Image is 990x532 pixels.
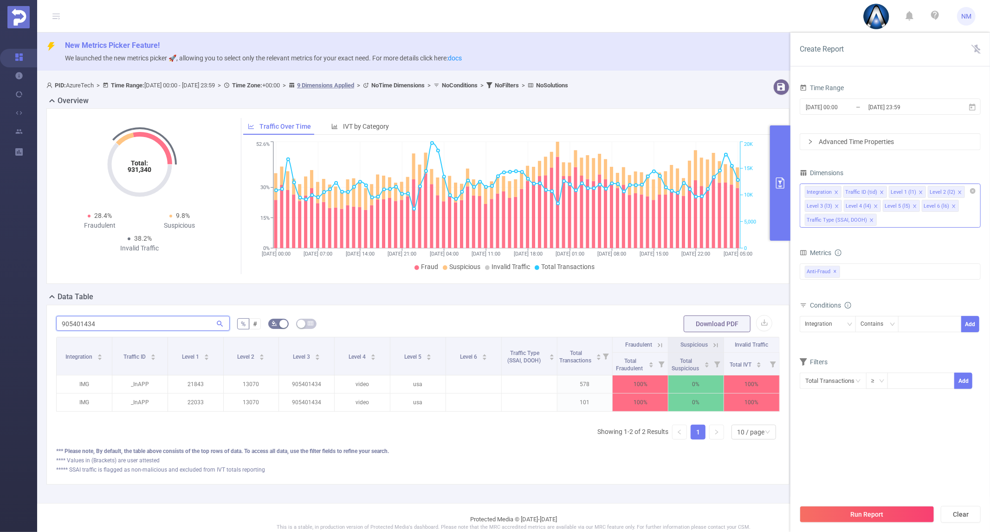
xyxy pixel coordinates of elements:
div: Sort [97,353,103,358]
span: > [354,82,363,89]
span: Invalid Traffic [492,263,530,270]
span: Total Fraudulent [616,358,644,372]
p: _InAPP [112,394,168,411]
div: Sort [370,353,376,358]
div: Invalid Traffic [100,243,180,253]
tspan: 15K [744,165,753,171]
tspan: [DATE] 00:00 [262,251,291,257]
div: Sort [648,361,654,366]
p: 13070 [224,375,279,393]
input: Start date [805,101,880,113]
i: icon: caret-down [315,356,320,359]
tspan: [DATE] 05:00 [724,251,752,257]
span: Integration [66,354,94,360]
b: No Solutions [536,82,568,89]
input: End date [867,101,943,113]
span: Total Transactions [541,263,595,270]
p: 13070 [224,394,279,411]
i: icon: close [880,190,884,196]
i: icon: thunderbolt [46,42,56,51]
span: > [280,82,289,89]
span: Suspicious [449,263,480,270]
p: IMG [57,394,112,411]
span: > [94,82,103,89]
a: 1 [691,425,705,439]
i: icon: caret-down [549,356,554,359]
p: This is a stable, in production version of Protected Media's dashboard. Please note that the MRC ... [60,524,967,532]
i: icon: user [46,82,55,88]
span: > [425,82,434,89]
span: Create Report [800,45,844,53]
i: icon: caret-up [371,353,376,355]
span: Level 2 [238,354,256,360]
i: icon: caret-up [315,353,320,355]
i: icon: close [912,204,917,210]
i: icon: caret-up [549,353,554,355]
div: Sort [596,353,602,358]
tspan: [DATE] 07:00 [304,251,332,257]
li: Next Page [709,425,724,440]
span: Level 5 [404,354,423,360]
tspan: 0 [744,245,747,251]
div: Contains [861,316,890,332]
span: ✕ [834,266,837,277]
div: Sort [756,361,762,366]
button: Download PDF [684,315,751,332]
tspan: 10K [744,192,753,198]
div: Level 4 (l4) [846,200,871,212]
span: Traffic Type (SSAI, DOOH) [507,350,542,364]
i: icon: down [847,322,853,328]
tspan: [DATE] 04:00 [430,251,459,257]
li: Level 3 (l3) [805,200,842,212]
p: 100% [724,394,779,411]
span: Anti-Fraud [805,266,840,278]
i: icon: caret-up [705,361,710,363]
img: Protected Media [7,6,30,28]
i: icon: bg-colors [272,321,277,326]
p: 21843 [168,375,223,393]
span: Fraud [421,263,438,270]
span: IVT by Category [343,123,389,130]
i: Filter menu [711,353,724,375]
i: icon: caret-down [204,356,209,359]
i: icon: close [835,204,839,210]
tspan: [DATE] 08:00 [597,251,626,257]
li: Previous Page [672,425,687,440]
span: Invalid Traffic [735,342,769,348]
li: 1 [691,425,705,440]
li: Level 6 (l6) [922,200,959,212]
i: icon: right [808,139,813,144]
span: > [519,82,528,89]
div: Suspicious [140,221,220,230]
b: Time Range: [111,82,144,89]
span: Conditions [810,302,851,309]
span: Traffic ID [123,354,147,360]
li: Level 2 (l2) [928,186,965,198]
i: Filter menu [766,353,779,375]
button: Add [961,316,979,332]
tspan: [DATE] 22:00 [681,251,710,257]
i: icon: caret-up [204,353,209,355]
p: 0% [668,375,724,393]
i: icon: table [308,321,313,326]
div: **** Values in (Brackets) are user attested [56,456,780,465]
span: Time Range [800,84,844,92]
tspan: 931,340 [128,166,152,173]
tspan: [DATE] 21:00 [388,251,416,257]
div: Sort [549,353,555,358]
div: Level 3 (l3) [807,200,832,212]
tspan: 5,000 [744,219,756,225]
span: AzureTech [DATE] 00:00 - [DATE] 23:59 +00:00 [46,82,568,89]
span: Filters [800,358,828,366]
li: Traffic ID (tid) [843,186,887,198]
div: ≥ [871,373,881,388]
span: Metrics [800,249,831,256]
div: *** Please note, By default, the table above consists of the top rows of data. To access all data... [56,447,780,455]
b: Time Zone: [232,82,262,89]
i: icon: info-circle [835,250,841,256]
i: icon: caret-down [757,364,762,367]
div: Integration [807,186,832,198]
span: # [253,320,257,328]
p: 905401434 [279,394,334,411]
i: icon: caret-down [482,356,487,359]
